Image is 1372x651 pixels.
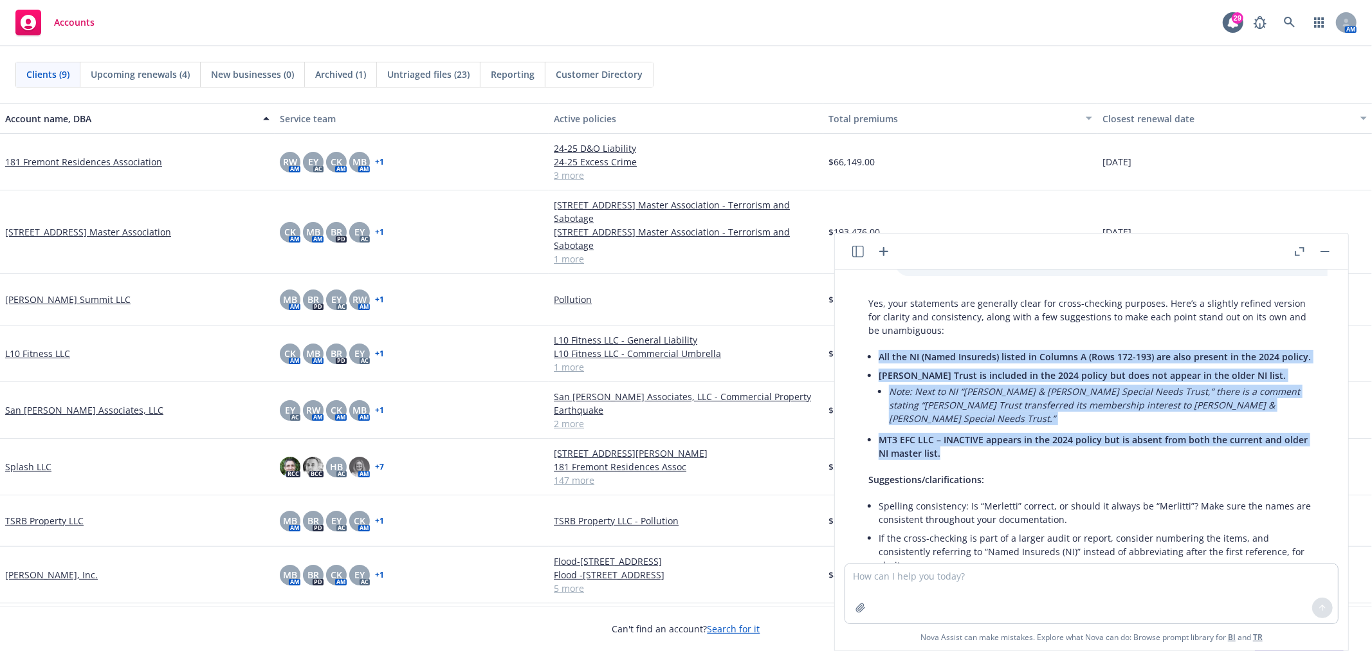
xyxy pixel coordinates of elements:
[868,297,1315,337] p: Yes, your statements are generally clear for cross-checking purposes. Here’s a slightly refined v...
[375,571,384,579] a: + 1
[5,403,163,417] a: San [PERSON_NAME] Associates, LLC
[285,403,295,417] span: EY
[1102,225,1131,239] span: [DATE]
[554,252,818,266] a: 1 more
[306,403,320,417] span: RW
[556,68,643,81] span: Customer Directory
[283,293,297,306] span: MB
[823,103,1098,134] button: Total premiums
[283,514,297,527] span: MB
[280,457,300,477] img: photo
[708,623,760,635] a: Search for it
[554,514,818,527] a: TSRB Property LLC - Pollution
[375,517,384,525] a: + 1
[554,568,818,582] a: Flood -[STREET_ADDRESS]
[1247,10,1273,35] a: Report a Bug
[331,514,342,527] span: EY
[1253,632,1263,643] a: TR
[5,347,70,360] a: L10 Fitness LLC
[549,103,823,134] button: Active policies
[554,403,818,417] a: Earthquake
[307,293,319,306] span: BR
[354,225,365,239] span: EY
[828,514,852,527] span: $1.00
[5,460,51,473] a: Splash LLC
[554,347,818,360] a: L10 Fitness LLC - Commercial Umbrella
[5,514,84,527] a: TSRB Property LLC
[331,568,342,582] span: CK
[554,446,818,460] a: [STREET_ADDRESS][PERSON_NAME]
[554,582,818,595] a: 5 more
[554,360,818,374] a: 1 more
[308,155,318,169] span: EY
[554,112,818,125] div: Active policies
[828,460,893,473] span: $34,883,184.33
[91,68,190,81] span: Upcoming renewals (4)
[330,460,343,473] span: HB
[26,68,69,81] span: Clients (9)
[10,5,100,41] a: Accounts
[349,457,370,477] img: photo
[879,529,1315,574] li: If the cross-checking is part of a larger audit or report, consider numbering the items, and cons...
[54,17,95,28] span: Accounts
[303,457,324,477] img: photo
[554,225,818,252] a: [STREET_ADDRESS] Master Association - Terrorism and Sabotage
[280,112,544,125] div: Service team
[375,158,384,166] a: + 1
[306,347,320,360] span: MB
[284,225,296,239] span: CK
[491,68,535,81] span: Reporting
[331,403,342,417] span: CK
[375,228,384,236] a: + 1
[284,347,296,360] span: CK
[307,568,319,582] span: BR
[375,463,384,471] a: + 7
[354,514,365,527] span: CK
[554,293,818,306] a: Pollution
[879,351,1311,363] span: All the NI (Named Insureds) listed in Columns A (Rows 172-193) are also present in the 2024 policy.
[828,403,880,417] span: $510,560.00
[879,434,1308,459] span: MT3 EFC LLC – INACTIVE appears in the 2024 policy but is absent from both the current and older N...
[5,225,171,239] a: [STREET_ADDRESS] Master Association
[354,347,365,360] span: EY
[554,473,818,487] a: 147 more
[1097,103,1372,134] button: Closest renewal date
[554,460,818,473] a: 181 Fremont Residences Assoc
[828,225,880,239] span: $193,476.00
[211,68,294,81] span: New businesses (0)
[554,169,818,182] a: 3 more
[307,514,319,527] span: BR
[879,369,1286,381] span: [PERSON_NAME] Trust is included in the 2024 policy but does not appear in the older NI list.
[306,225,320,239] span: MB
[331,155,342,169] span: CK
[554,555,818,568] a: Flood-[STREET_ADDRESS]
[889,385,1300,425] em: Note: Next to NI “[PERSON_NAME] & [PERSON_NAME] Special Needs Trust,” there is a comment stating ...
[5,155,162,169] a: 181 Fremont Residences Association
[352,293,367,306] span: RW
[612,622,760,636] span: Can't find an account?
[375,296,384,304] a: + 1
[5,293,131,306] a: [PERSON_NAME] Summit LLC
[828,347,875,360] span: $65,914.00
[387,68,470,81] span: Untriaged files (23)
[879,497,1315,529] li: Spelling consistency: Is “Merletti” correct, or should it always be “Merlitti”? Make sure the nam...
[828,293,852,306] span: $1.00
[1102,155,1131,169] span: [DATE]
[1228,632,1236,643] a: BI
[352,403,367,417] span: MB
[554,198,818,225] a: [STREET_ADDRESS] Master Association - Terrorism and Sabotage
[283,568,297,582] span: MB
[1102,112,1353,125] div: Closest renewal date
[375,350,384,358] a: + 1
[315,68,366,81] span: Archived (1)
[554,333,818,347] a: L10 Fitness LLC - General Liability
[828,112,1079,125] div: Total premiums
[352,155,367,169] span: MB
[554,142,818,155] a: 24-25 D&O Liability
[868,473,984,486] span: Suggestions/clarifications:
[331,293,342,306] span: EY
[331,225,342,239] span: BR
[554,155,818,169] a: 24-25 Excess Crime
